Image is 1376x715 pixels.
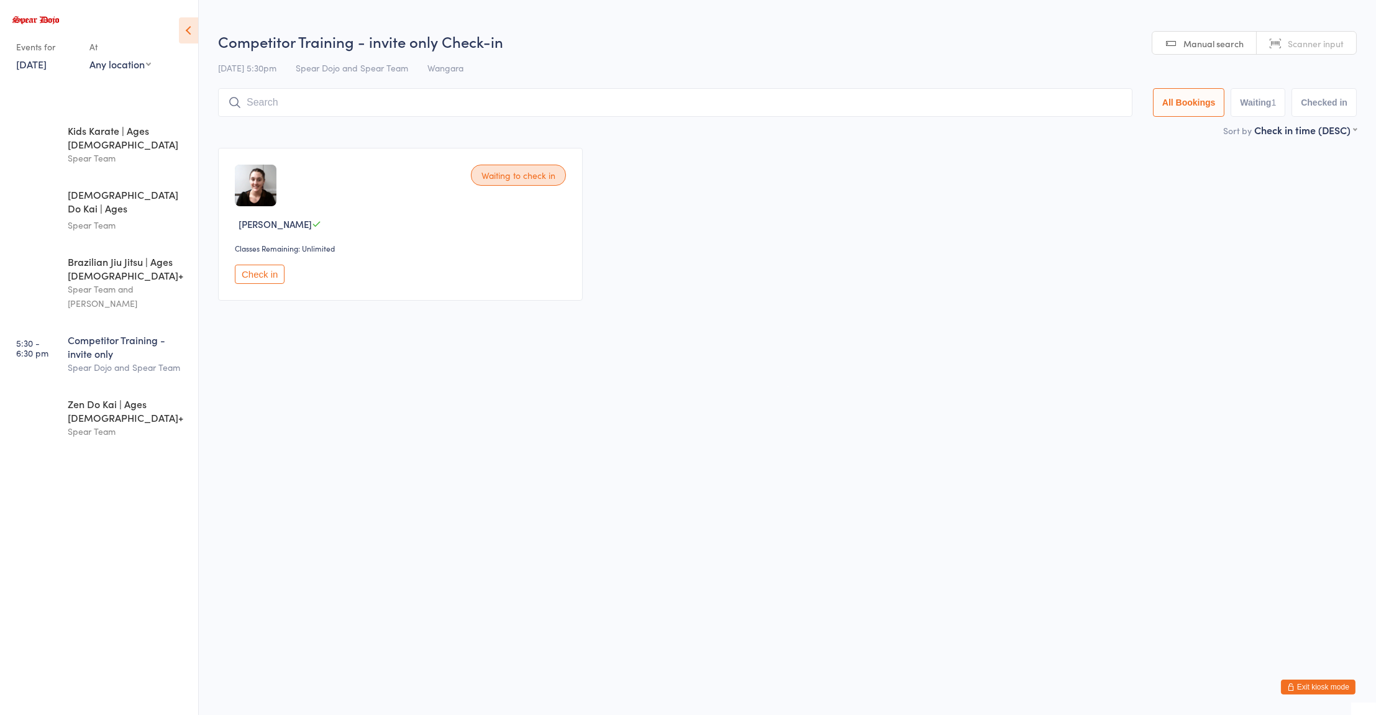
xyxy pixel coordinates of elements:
time: 4:45 - 5:30 pm [16,193,48,212]
a: [DATE] [16,57,47,71]
input: Search [218,88,1132,117]
div: Classes Remaining: Unlimited [235,243,570,253]
span: Spear Dojo and Spear Team [296,61,408,74]
time: 5:15 - 6:30 pm [16,260,48,280]
button: Waiting1 [1231,88,1285,117]
div: [DEMOGRAPHIC_DATA] Do Kai | Ages [DEMOGRAPHIC_DATA] [68,188,188,218]
div: Spear Team and [PERSON_NAME] [68,282,188,311]
div: Kids Karate | Ages [DEMOGRAPHIC_DATA] [68,124,188,151]
div: Spear Team [68,424,188,439]
div: Waiting to check in [471,165,566,186]
time: 4:00 - 4:45 pm [16,129,49,148]
div: Spear Team [68,151,188,165]
h2: Competitor Training - invite only Check-in [218,31,1357,52]
a: 4:45 -5:30 pm[DEMOGRAPHIC_DATA] Do Kai | Ages [DEMOGRAPHIC_DATA]Spear Team [4,177,198,243]
label: Sort by [1223,124,1252,137]
div: Competitor Training - invite only [68,333,188,360]
div: Spear Team [68,218,188,232]
button: Exit kiosk mode [1281,680,1355,695]
button: Check in [235,265,285,284]
time: 6:30 - 7:30 pm [16,402,48,422]
div: Zen Do Kai | Ages [DEMOGRAPHIC_DATA]+ [68,397,188,424]
img: image1624359252.png [235,165,276,206]
a: 6:30 -7:30 pmZen Do Kai | Ages [DEMOGRAPHIC_DATA]+Spear Team [4,386,198,449]
time: 5:30 - 6:30 pm [16,338,48,358]
div: Any location [89,57,151,71]
div: 1 [1272,98,1277,107]
div: Spear Dojo and Spear Team [68,360,188,375]
div: Events for [16,37,77,57]
span: [DATE] 5:30pm [218,61,276,74]
a: 5:30 -6:30 pmCompetitor Training - invite onlySpear Dojo and Spear Team [4,322,198,385]
span: Scanner input [1288,37,1344,50]
div: Check in time (DESC) [1254,123,1357,137]
span: Wangara [427,61,463,74]
span: Manual search [1183,37,1244,50]
a: 5:15 -6:30 pmBrazilian Jiu Jitsu | Ages [DEMOGRAPHIC_DATA]+Spear Team and [PERSON_NAME] [4,244,198,321]
a: 4:00 -4:45 pmKids Karate | Ages [DEMOGRAPHIC_DATA]Spear Team [4,113,198,176]
div: At [89,37,151,57]
span: [PERSON_NAME] [239,217,312,230]
button: Checked in [1292,88,1357,117]
button: All Bookings [1153,88,1225,117]
div: Brazilian Jiu Jitsu | Ages [DEMOGRAPHIC_DATA]+ [68,255,188,282]
img: Spear Dojo [12,16,59,24]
